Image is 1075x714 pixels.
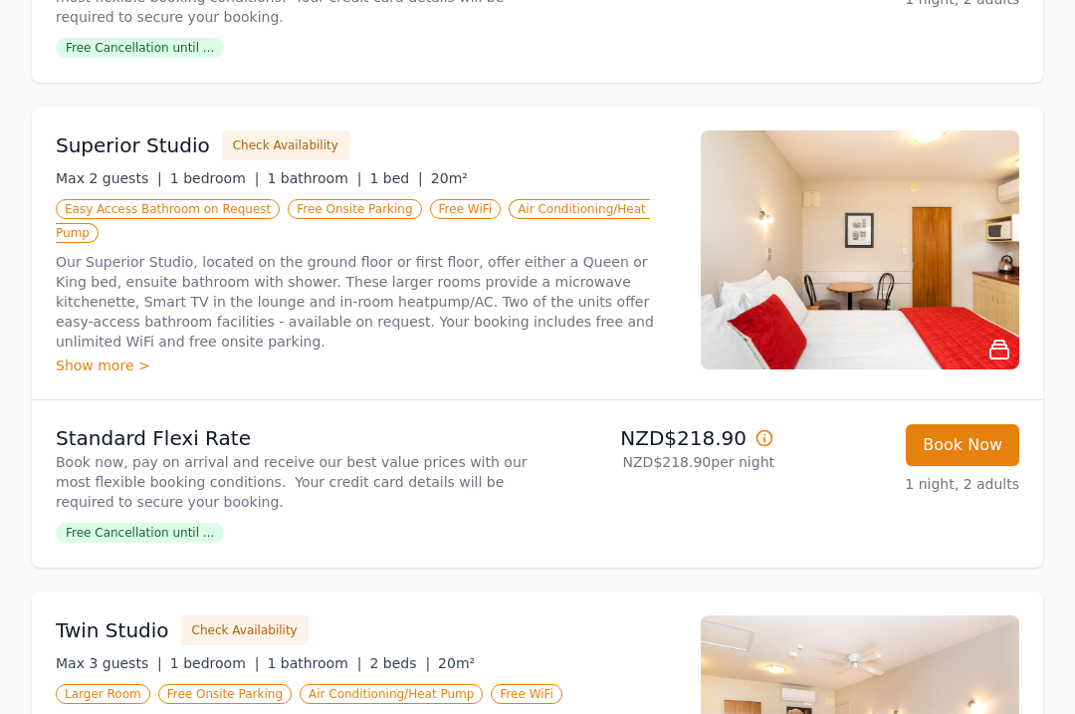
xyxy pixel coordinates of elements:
[906,425,1019,467] button: Book Now
[288,200,421,220] span: Free Onsite Parking
[545,425,774,453] p: NZD$218.90
[56,656,162,672] span: Max 3 guests |
[790,475,1019,495] p: 1 night, 2 adults
[158,685,292,705] span: Free Onsite Parking
[431,171,468,187] span: 20m²
[56,453,530,513] p: Book now, pay on arrival and receive our best value prices with our most flexible booking conditi...
[170,656,260,672] span: 1 bedroom |
[430,200,502,220] span: Free WiFi
[369,171,422,187] span: 1 bed |
[181,616,309,646] button: Check Availability
[491,685,562,705] span: Free WiFi
[222,131,349,161] button: Check Availability
[267,171,361,187] span: 1 bathroom |
[300,685,483,705] span: Air Conditioning/Heat Pump
[170,171,260,187] span: 1 bedroom |
[56,253,677,353] p: Our Superior Studio, located on the ground floor or first floor, offer either a Queen or King bed...
[267,656,361,672] span: 1 bathroom |
[369,656,430,672] span: 2 beds |
[56,685,150,705] span: Larger Room
[56,617,169,645] h3: Twin Studio
[438,656,475,672] span: 20m²
[545,453,774,473] p: NZD$218.90 per night
[56,200,280,220] span: Easy Access Bathroom on Request
[56,357,677,376] div: Show more >
[56,425,530,453] p: Standard Flexi Rate
[56,132,210,160] h3: Superior Studio
[56,524,224,544] span: Free Cancellation until ...
[56,39,224,59] span: Free Cancellation until ...
[56,171,162,187] span: Max 2 guests |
